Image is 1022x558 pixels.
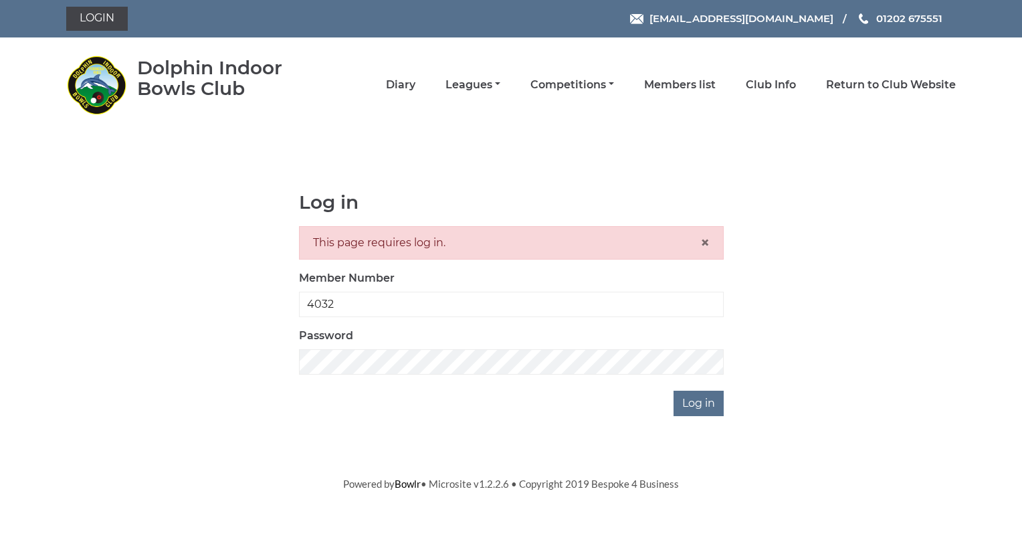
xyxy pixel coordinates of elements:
[859,13,868,24] img: Phone us
[395,478,421,490] a: Bowlr
[644,78,716,92] a: Members list
[445,78,500,92] a: Leagues
[299,270,395,286] label: Member Number
[876,12,942,25] span: 01202 675551
[386,78,415,92] a: Diary
[299,328,353,344] label: Password
[137,58,321,99] div: Dolphin Indoor Bowls Club
[857,11,942,26] a: Phone us 01202 675551
[700,235,710,251] button: Close
[630,11,833,26] a: Email [EMAIL_ADDRESS][DOMAIN_NAME]
[66,55,126,115] img: Dolphin Indoor Bowls Club
[826,78,956,92] a: Return to Club Website
[299,226,724,260] div: This page requires log in.
[530,78,614,92] a: Competitions
[630,14,643,24] img: Email
[700,233,710,252] span: ×
[299,192,724,213] h1: Log in
[674,391,724,416] input: Log in
[746,78,796,92] a: Club Info
[343,478,679,490] span: Powered by • Microsite v1.2.2.6 • Copyright 2019 Bespoke 4 Business
[649,12,833,25] span: [EMAIL_ADDRESS][DOMAIN_NAME]
[66,7,128,31] a: Login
